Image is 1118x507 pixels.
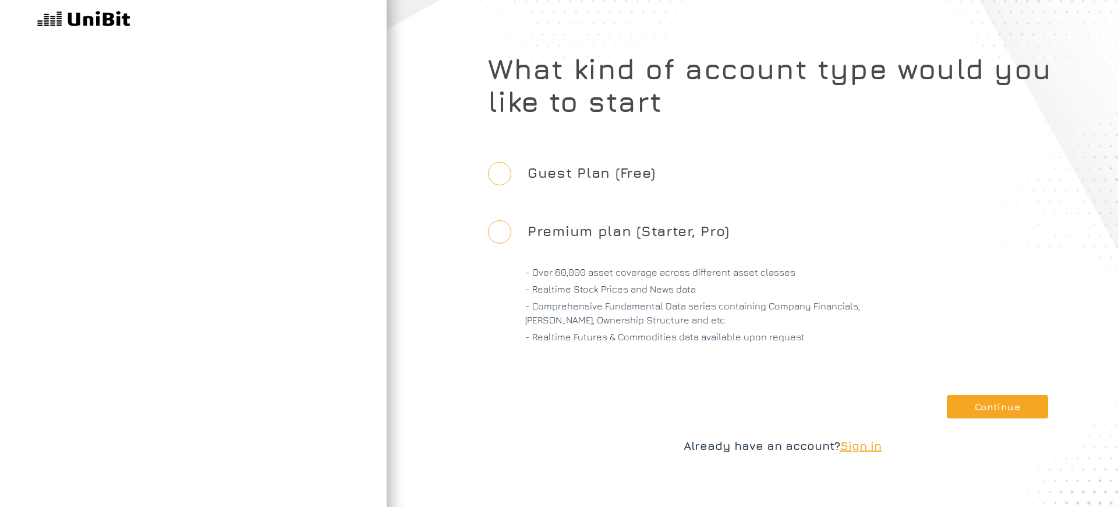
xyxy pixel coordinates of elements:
[525,299,904,327] p: - Comprehensive Fundamental Data series containing Company Financials, [PERSON_NAME], Ownership S...
[37,9,130,30] img: v31kVAdV+ltHqyPP9805dAV0ttielyHdjWdf+P4AoAAAAleaEIAAAAEFwBAABAcAUAAEBwBQAAAMEVAAAABFcAAAAEVwAAABB...
[488,437,1077,455] p: Already have an account?
[525,282,904,296] p: - Realtime Stock Prices and News data
[840,439,882,452] span: Sign in
[525,330,904,344] p: - Realtime Futures & Commodities data available upon request
[518,204,739,258] label: Premium plan (Starter, Pro)
[1060,449,1104,493] iframe: Drift Widget Chat Controller
[525,265,904,279] p: - Over 60,000 asset coverage across different asset classes
[878,153,1111,456] iframe: Drift Widget Chat Window
[488,52,1077,118] h1: What kind of account type would you like to start
[518,146,665,199] label: Guest Plan (Free)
